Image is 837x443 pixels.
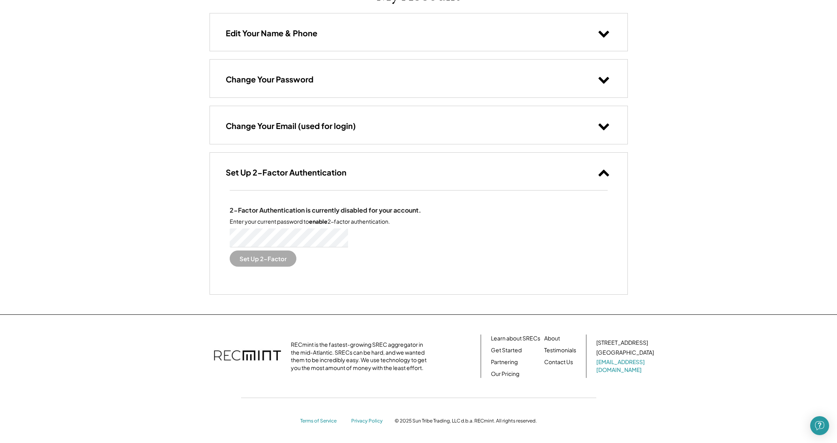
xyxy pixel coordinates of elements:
a: Testimonials [544,346,576,354]
button: Set Up 2-Factor [230,250,296,267]
div: © 2025 Sun Tribe Trading, LLC d.b.a. RECmint. All rights reserved. [395,418,537,424]
img: recmint-logotype%403x.png [214,342,281,370]
h3: Set Up 2-Factor Authentication [226,167,346,178]
div: Enter your current password to 2-factor authentication. [230,218,390,226]
div: [STREET_ADDRESS] [596,339,648,347]
a: Our Pricing [491,370,519,378]
a: Terms of Service [300,418,344,424]
h3: Change Your Email (used for login) [226,121,356,131]
div: 2-Factor Authentication is currently disabled for your account. [230,206,421,215]
a: Partnering [491,358,518,366]
h3: Change Your Password [226,74,313,84]
a: Privacy Policy [351,418,387,424]
div: [GEOGRAPHIC_DATA] [596,349,654,357]
h3: Edit Your Name & Phone [226,28,317,38]
a: About [544,335,560,342]
strong: enable [309,218,328,225]
a: [EMAIL_ADDRESS][DOMAIN_NAME] [596,358,655,374]
a: Contact Us [544,358,573,366]
div: RECmint is the fastest-growing SREC aggregator in the mid-Atlantic. SRECs can be hard, and we wan... [291,341,431,372]
a: Get Started [491,346,522,354]
div: Open Intercom Messenger [810,416,829,435]
a: Learn about SRECs [491,335,540,342]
